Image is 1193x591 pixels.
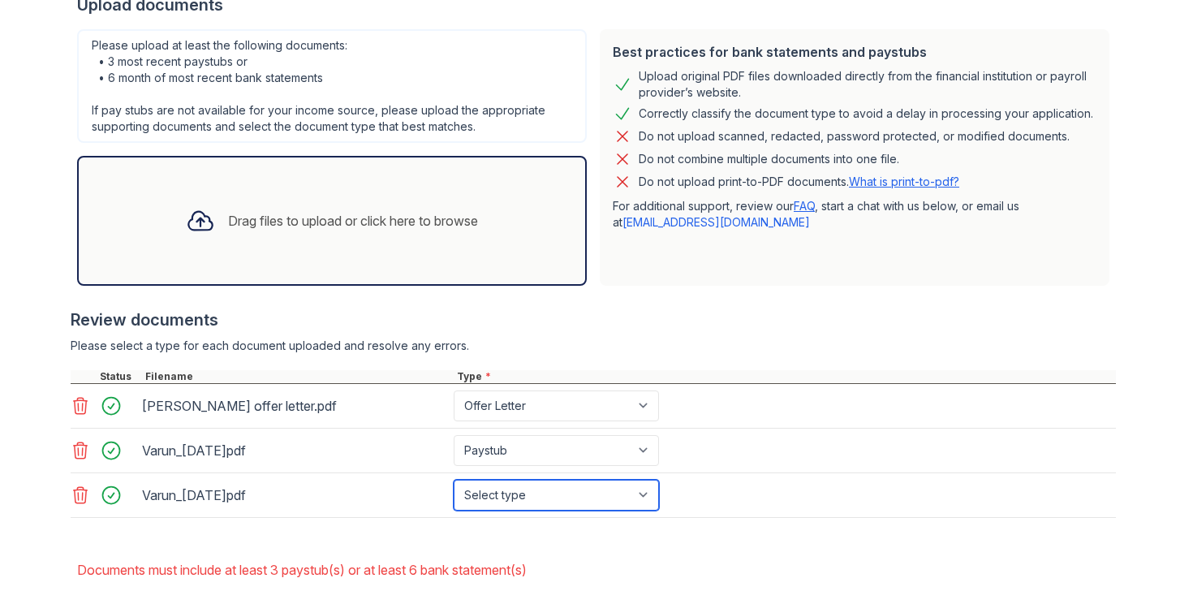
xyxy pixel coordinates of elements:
[613,198,1096,231] p: For additional support, review our , start a chat with us below, or email us at
[71,338,1116,354] div: Please select a type for each document uploaded and resolve any errors.
[142,370,454,383] div: Filename
[228,211,478,231] div: Drag files to upload or click here to browse
[613,42,1096,62] div: Best practices for bank statements and paystubs
[639,68,1096,101] div: Upload original PDF files downloaded directly from the financial institution or payroll provider’...
[77,554,1116,586] li: Documents must include at least 3 paystub(s) or at least 6 bank statement(s)
[639,104,1093,123] div: Correctly classify the document type to avoid a delay in processing your application.
[142,482,447,508] div: Varun_[DATE]pdf
[639,127,1070,146] div: Do not upload scanned, redacted, password protected, or modified documents.
[639,174,959,190] p: Do not upload print-to-PDF documents.
[77,29,587,143] div: Please upload at least the following documents: • 3 most recent paystubs or • 6 month of most rec...
[849,175,959,188] a: What is print-to-pdf?
[454,370,1116,383] div: Type
[97,370,142,383] div: Status
[142,393,447,419] div: [PERSON_NAME] offer letter.pdf
[639,149,899,169] div: Do not combine multiple documents into one file.
[71,308,1116,331] div: Review documents
[794,199,815,213] a: FAQ
[622,215,810,229] a: [EMAIL_ADDRESS][DOMAIN_NAME]
[142,438,447,464] div: Varun_[DATE]pdf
